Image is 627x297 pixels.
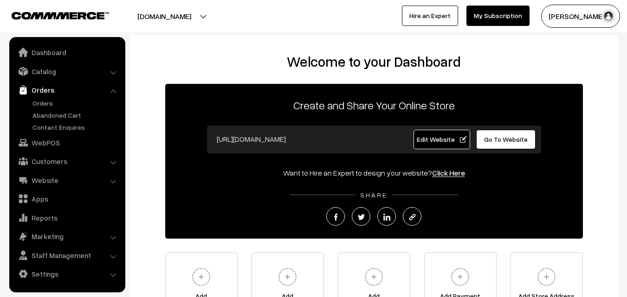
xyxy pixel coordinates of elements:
a: Hire an Expert [402,6,458,26]
p: Create and Share Your Online Store [165,97,583,114]
a: Edit Website [414,130,470,149]
img: plus.svg [361,264,387,290]
a: Staff Management [12,247,122,264]
span: Go To Website [484,135,528,143]
a: Abandoned Cart [30,110,122,120]
a: Orders [12,82,122,98]
h2: Welcome to your Dashboard [139,53,608,70]
a: Settings [12,265,122,282]
img: COMMMERCE [12,12,109,19]
a: Website [12,172,122,189]
a: My Subscription [466,6,530,26]
img: plus.svg [447,264,473,290]
a: Click Here [432,168,465,177]
a: Marketing [12,228,122,245]
a: WebPOS [12,134,122,151]
button: [PERSON_NAME] [541,5,620,28]
img: plus.svg [275,264,300,290]
img: user [601,9,615,23]
a: COMMMERCE [12,9,93,20]
a: Catalog [12,63,122,80]
span: SHARE [356,191,392,199]
button: [DOMAIN_NAME] [105,5,224,28]
a: Dashboard [12,44,122,61]
img: plus.svg [188,264,214,290]
a: Customers [12,153,122,170]
span: Edit Website [417,135,466,143]
div: Want to Hire an Expert to design your website? [165,167,583,178]
a: Contact Enquires [30,122,122,132]
a: Reports [12,209,122,226]
a: Go To Website [476,130,536,149]
img: plus.svg [534,264,559,290]
a: Orders [30,98,122,108]
a: Apps [12,190,122,207]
